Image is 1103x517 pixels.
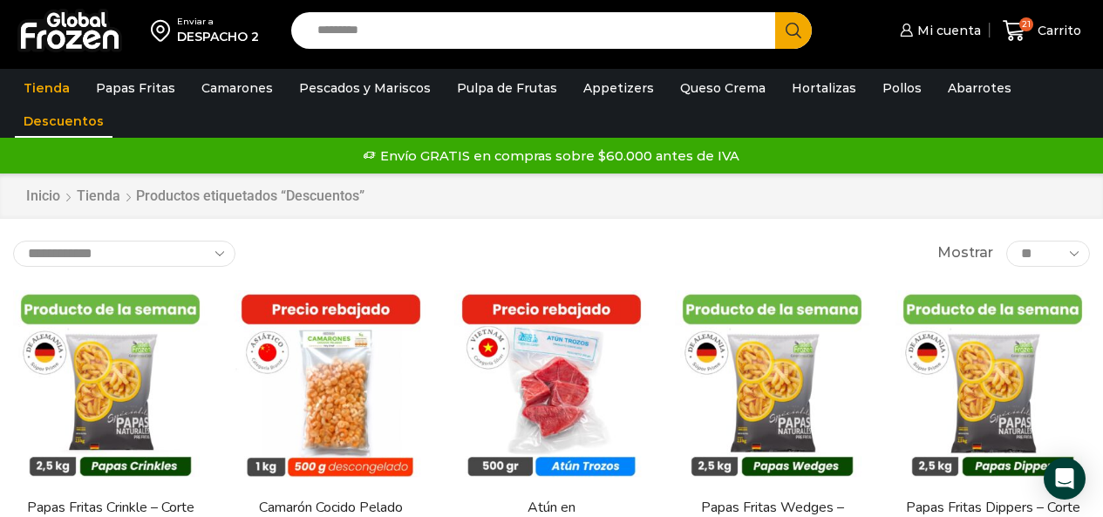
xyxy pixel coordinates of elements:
span: Mostrar [937,243,993,263]
span: Carrito [1033,22,1081,39]
select: Pedido de la tienda [13,241,235,267]
div: Enviar a [177,16,259,28]
a: 21 Carrito [998,10,1086,51]
span: Mi cuenta [913,22,981,39]
h1: Productos etiquetados “Descuentos” [136,187,364,204]
a: Inicio [25,187,61,207]
a: Queso Crema [671,71,774,105]
a: Pollos [874,71,930,105]
div: Open Intercom Messenger [1044,458,1086,500]
a: Camarones [193,71,282,105]
a: Mi cuenta [895,13,981,48]
a: Tienda [15,71,78,105]
a: Tienda [76,187,121,207]
span: 21 [1019,17,1033,31]
button: Search button [775,12,812,49]
a: Appetizers [575,71,663,105]
a: Pulpa de Frutas [448,71,566,105]
a: Hortalizas [783,71,865,105]
nav: Breadcrumb [25,187,364,207]
a: Papas Fritas [87,71,184,105]
a: Pescados y Mariscos [290,71,439,105]
img: address-field-icon.svg [151,16,177,45]
div: DESPACHO 2 [177,28,259,45]
a: Descuentos [15,105,112,138]
a: Abarrotes [939,71,1020,105]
